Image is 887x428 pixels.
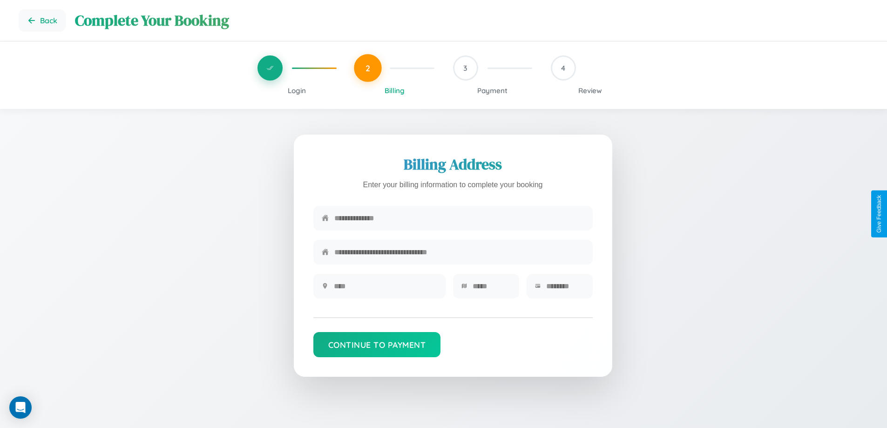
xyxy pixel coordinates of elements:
span: Login [288,86,306,95]
div: Give Feedback [876,195,882,233]
button: Continue to Payment [313,332,441,357]
span: Billing [385,86,405,95]
div: Open Intercom Messenger [9,396,32,419]
p: Enter your billing information to complete your booking [313,178,593,192]
span: 3 [463,63,467,73]
span: Payment [477,86,508,95]
span: 2 [366,63,370,73]
h1: Complete Your Booking [75,10,868,31]
button: Go back [19,9,66,32]
span: Review [578,86,602,95]
span: 4 [561,63,565,73]
h2: Billing Address [313,154,593,175]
